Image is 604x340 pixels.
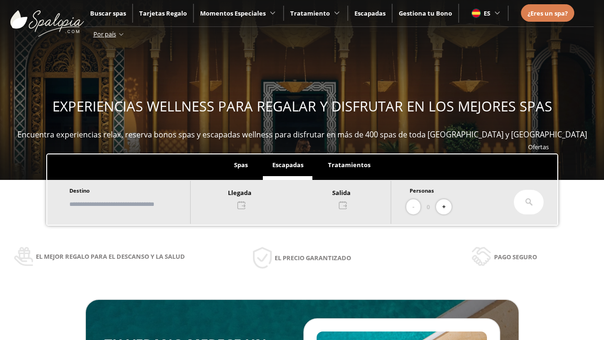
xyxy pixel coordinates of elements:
a: Tarjetas Regalo [139,9,187,17]
a: Escapadas [354,9,386,17]
span: EXPERIENCIAS WELLNESS PARA REGALAR Y DISFRUTAR EN LOS MEJORES SPAS [52,97,552,116]
span: Spas [234,161,248,169]
a: Buscar spas [90,9,126,17]
span: ¿Eres un spa? [528,9,568,17]
span: Destino [69,187,90,194]
a: Gestiona tu Bono [399,9,452,17]
button: + [436,199,452,215]
span: Por país [93,30,116,38]
span: El mejor regalo para el descanso y la salud [36,251,185,262]
span: Tratamientos [328,161,370,169]
button: - [406,199,420,215]
span: El precio garantizado [275,253,351,263]
span: Encuentra experiencias relax, reserva bonos spas y escapadas wellness para disfrutar en más de 40... [17,129,587,140]
span: Personas [410,187,434,194]
span: 0 [427,202,430,212]
a: Ofertas [528,143,549,151]
img: ImgLogoSpalopia.BvClDcEz.svg [10,1,84,37]
span: Escapadas [272,161,303,169]
span: Pago seguro [494,252,537,262]
a: ¿Eres un spa? [528,8,568,18]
